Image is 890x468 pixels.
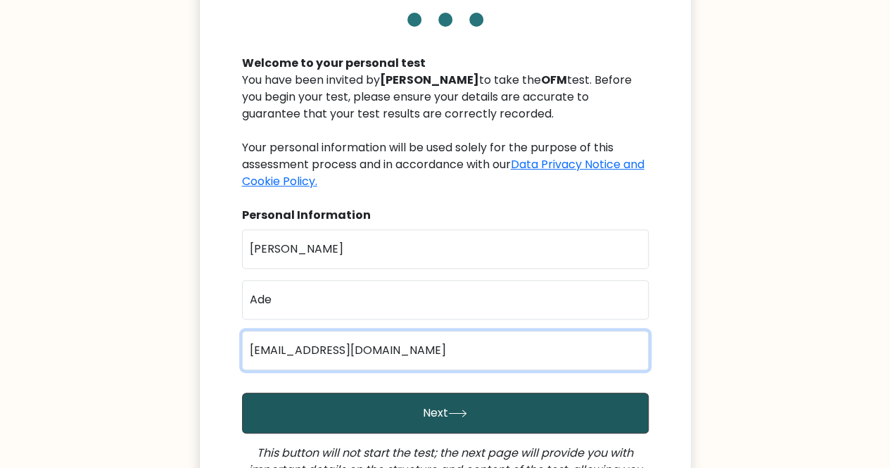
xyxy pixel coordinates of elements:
[242,280,649,320] input: Last name
[242,393,649,434] button: Next
[541,72,567,88] b: OFM
[380,72,479,88] b: [PERSON_NAME]
[242,156,644,189] a: Data Privacy Notice and Cookie Policy.
[242,72,649,190] div: You have been invited by to take the test. Before you begin your test, please ensure your details...
[242,207,649,224] div: Personal Information
[242,331,649,370] input: Email
[242,229,649,269] input: First name
[242,55,649,72] div: Welcome to your personal test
